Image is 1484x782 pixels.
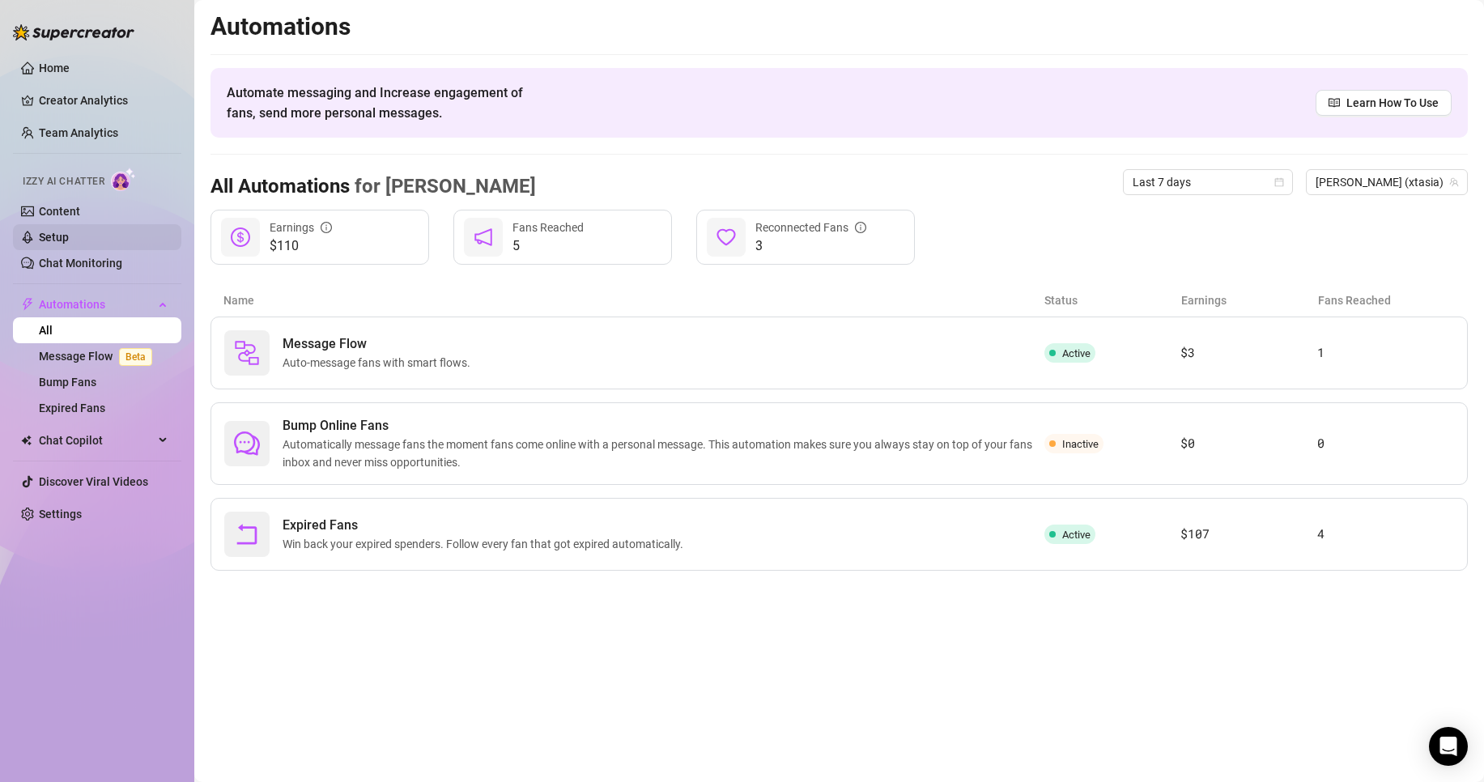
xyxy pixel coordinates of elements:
a: Creator Analytics [39,87,168,113]
div: Reconnected Fans [755,219,866,236]
article: $0 [1180,434,1317,453]
a: Learn How To Use [1316,90,1452,116]
span: comment [234,431,260,457]
span: Inactive [1062,438,1099,450]
span: info-circle [855,222,866,233]
article: Name [223,291,1044,309]
span: team [1449,177,1459,187]
span: 5 [512,236,584,256]
div: Earnings [270,219,332,236]
span: Bump Online Fans [283,416,1044,436]
a: Bump Fans [39,376,96,389]
span: Automatically message fans the moment fans come online with a personal message. This automation m... [283,436,1044,471]
span: calendar [1274,177,1284,187]
span: Anastasia (xtasia) [1316,170,1458,194]
span: Chat Copilot [39,427,154,453]
span: Expired Fans [283,516,690,535]
img: svg%3e [234,340,260,366]
span: notification [474,227,493,247]
article: $3 [1180,343,1317,363]
a: Expired Fans [39,402,105,414]
span: rollback [234,521,260,547]
span: read [1329,97,1340,108]
a: Settings [39,508,82,521]
span: Izzy AI Chatter [23,174,104,189]
a: Chat Monitoring [39,257,122,270]
span: info-circle [321,222,332,233]
a: Setup [39,231,69,244]
span: Last 7 days [1133,170,1283,194]
article: Fans Reached [1318,291,1455,309]
a: Team Analytics [39,126,118,139]
h2: Automations [210,11,1468,42]
article: $107 [1180,525,1317,544]
img: AI Chatter [111,168,136,191]
article: Earnings [1181,291,1318,309]
span: Fans Reached [512,221,584,234]
span: 3 [755,236,866,256]
span: Automations [39,291,154,317]
span: Active [1062,529,1091,541]
span: thunderbolt [21,298,34,311]
article: 0 [1317,434,1454,453]
img: logo-BBDzfeDw.svg [13,24,134,40]
a: Home [39,62,70,74]
span: Auto-message fans with smart flows. [283,354,477,372]
a: Message FlowBeta [39,350,159,363]
span: for [PERSON_NAME] [350,175,536,198]
span: heart [716,227,736,247]
article: Status [1044,291,1181,309]
img: Chat Copilot [21,435,32,446]
span: Automate messaging and Increase engagement of fans, send more personal messages. [227,83,538,123]
span: dollar [231,227,250,247]
article: 4 [1317,525,1454,544]
div: Open Intercom Messenger [1429,727,1468,766]
span: Learn How To Use [1346,94,1439,112]
a: Content [39,205,80,218]
h3: All Automations [210,174,536,200]
article: 1 [1317,343,1454,363]
span: Win back your expired spenders. Follow every fan that got expired automatically. [283,535,690,553]
span: Active [1062,347,1091,359]
a: Discover Viral Videos [39,475,148,488]
a: All [39,324,53,337]
span: $110 [270,236,332,256]
span: Message Flow [283,334,477,354]
span: Beta [119,348,152,366]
